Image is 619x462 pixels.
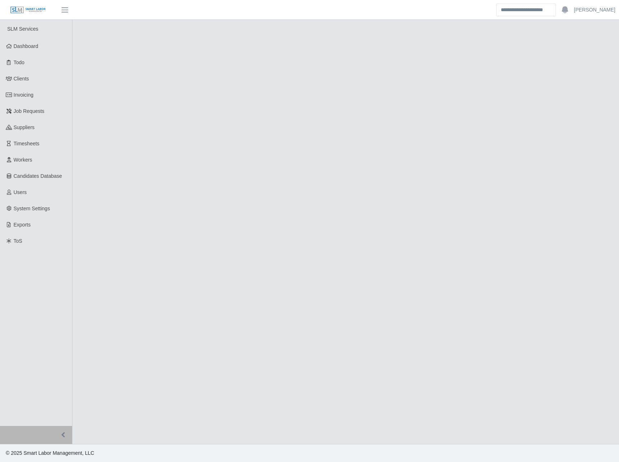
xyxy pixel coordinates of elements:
[14,124,35,130] span: Suppliers
[14,238,22,244] span: ToS
[14,141,40,146] span: Timesheets
[14,108,45,114] span: Job Requests
[14,43,39,49] span: Dashboard
[14,92,34,98] span: Invoicing
[14,173,62,179] span: Candidates Database
[7,26,38,32] span: SLM Services
[14,206,50,211] span: System Settings
[14,222,31,228] span: Exports
[10,6,46,14] img: SLM Logo
[14,157,32,163] span: Workers
[14,60,25,65] span: Todo
[496,4,556,16] input: Search
[574,6,615,14] a: [PERSON_NAME]
[6,450,94,456] span: © 2025 Smart Labor Management, LLC
[14,189,27,195] span: Users
[14,76,29,82] span: Clients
